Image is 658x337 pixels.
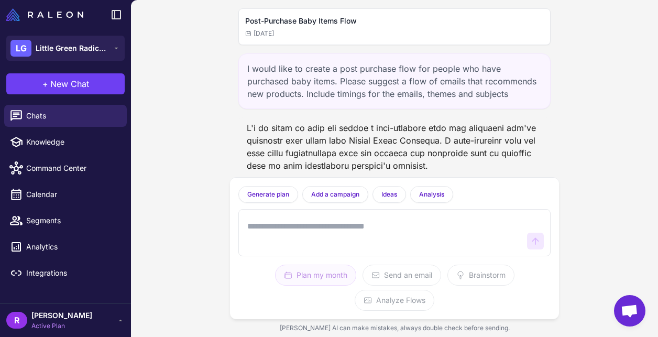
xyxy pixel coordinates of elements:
a: Analytics [4,236,127,258]
div: [PERSON_NAME] AI can make mistakes, always double check before sending. [230,319,559,337]
a: Open chat [614,295,645,327]
h2: Post-Purchase Baby Items Flow [245,15,544,27]
div: I would like to create a post purchase flow for people who have purchased baby items. Please sugg... [238,53,551,109]
button: Generate plan [238,186,298,203]
button: Analyze Flows [355,290,434,311]
a: Integrations [4,262,127,284]
a: Calendar [4,183,127,205]
span: + [42,78,48,90]
button: LGLittle Green Radicals [6,36,125,61]
span: Analytics [26,241,118,253]
div: LG [10,40,31,57]
span: Ideas [381,190,397,199]
span: Add a campaign [311,190,359,199]
span: Integrations [26,267,118,279]
span: Calendar [26,189,118,200]
span: [DATE] [245,29,274,38]
a: Segments [4,210,127,232]
img: Raleon Logo [6,8,83,21]
div: R [6,312,27,329]
a: Chats [4,105,127,127]
a: Command Center [4,157,127,179]
button: Analysis [410,186,453,203]
button: Ideas [372,186,406,203]
a: Knowledge [4,131,127,153]
span: Knowledge [26,136,118,148]
span: Active Plan [31,321,92,331]
span: Little Green Radicals [36,42,109,54]
span: Chats [26,110,118,122]
button: Add a campaign [302,186,368,203]
span: Segments [26,215,118,226]
button: +New Chat [6,73,125,94]
button: Brainstorm [447,265,514,286]
span: New Chat [50,78,89,90]
span: Analysis [419,190,444,199]
span: Command Center [26,162,118,174]
button: Send an email [363,265,441,286]
span: Generate plan [247,190,289,199]
button: Plan my month [275,265,356,286]
span: [PERSON_NAME] [31,310,92,321]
